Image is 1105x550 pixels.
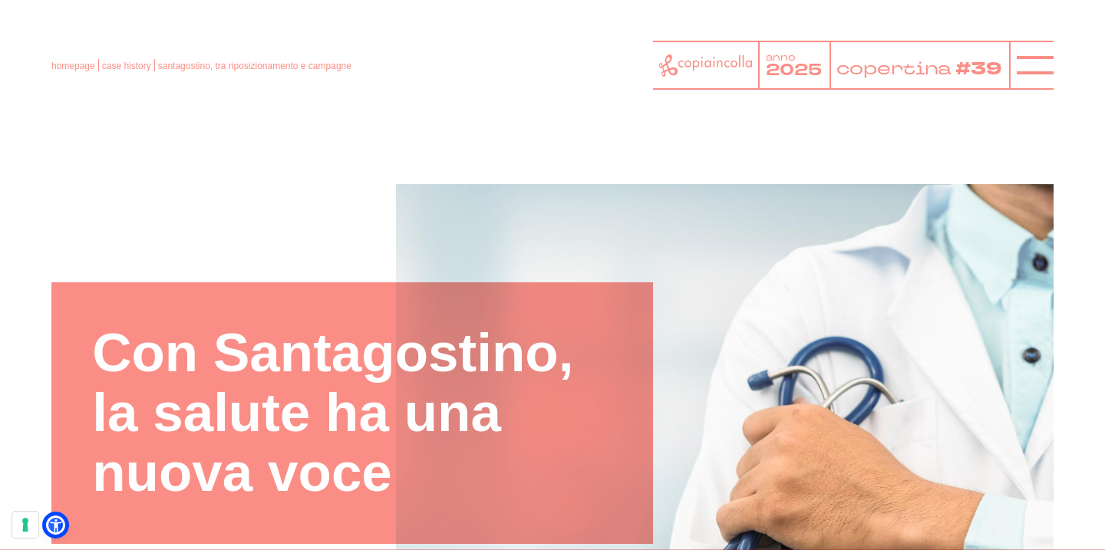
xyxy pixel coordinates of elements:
tspan: copertina [836,57,952,80]
tspan: 2025 [766,59,822,81]
tspan: #39 [955,57,1002,81]
span: santagostino, tra riposizionamento e campagne [158,61,351,71]
tspan: anno [766,51,796,64]
h1: Con Santagostino, la salute ha una nuova voce [92,323,612,502]
a: Open Accessibility Menu [46,515,65,535]
a: case history [102,61,151,71]
button: Le tue preferenze relative al consenso per le tecnologie di tracciamento [12,512,38,538]
a: homepage [51,61,95,71]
